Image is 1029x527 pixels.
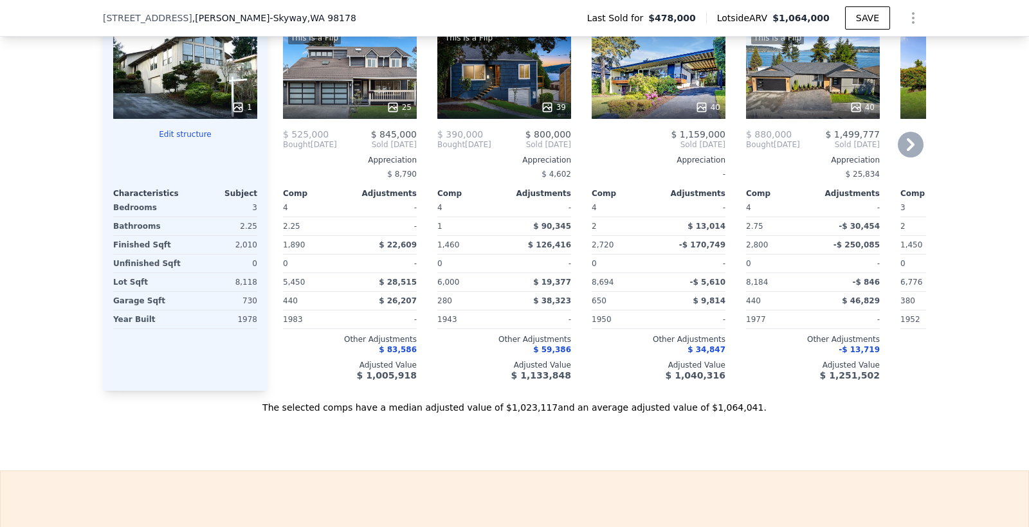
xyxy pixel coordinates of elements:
[592,259,597,268] span: 0
[900,5,926,31] button: Show Options
[113,236,183,254] div: Finished Sqft
[437,259,442,268] span: 0
[592,203,597,212] span: 4
[387,170,417,179] span: $ 8,790
[113,292,183,310] div: Garage Sqft
[846,170,880,179] span: $ 25,834
[437,296,452,305] span: 280
[833,240,880,249] span: -$ 250,085
[717,12,772,24] span: Lotside ARV
[592,165,725,183] div: -
[592,296,606,305] span: 650
[511,370,571,380] span: $ 1,133,848
[900,203,906,212] span: 3
[371,129,417,139] span: $ 845,000
[442,31,495,44] div: This is a Flip
[283,360,417,370] div: Adjusted Value
[800,139,880,150] span: Sold [DATE]
[437,360,571,370] div: Adjusted Value
[679,240,725,249] span: -$ 170,749
[671,129,725,139] span: $ 1,159,000
[437,310,502,328] div: 1943
[437,240,459,249] span: 1,460
[592,278,614,287] span: 8,694
[592,139,725,150] span: Sold [DATE]
[587,12,649,24] span: Last Sold for
[337,139,417,150] span: Sold [DATE]
[379,278,417,287] span: $ 28,515
[504,188,571,199] div: Adjustments
[900,310,965,328] div: 1952
[746,240,768,249] span: 2,800
[772,13,830,23] span: $1,064,000
[659,188,725,199] div: Adjustments
[379,345,417,354] span: $ 83,586
[666,370,725,380] span: $ 1,040,316
[839,345,880,354] span: -$ 13,719
[283,203,288,212] span: 4
[541,101,566,114] div: 39
[592,360,725,370] div: Adjusted Value
[283,139,337,150] div: [DATE]
[746,129,792,139] span: $ 880,000
[113,255,183,272] div: Unfinished Sqft
[820,370,880,380] span: $ 1,251,502
[900,259,906,268] span: 0
[283,259,288,268] span: 0
[693,296,725,305] span: $ 9,814
[842,296,880,305] span: $ 46,829
[592,188,659,199] div: Comp
[852,278,880,287] span: -$ 846
[103,391,926,414] div: The selected comps have a median adjusted value of $1,023,117 and an average adjusted value of $1...
[850,101,875,114] div: 40
[661,310,725,328] div: -
[746,360,880,370] div: Adjusted Value
[690,278,725,287] span: -$ 5,610
[352,199,417,217] div: -
[352,217,417,235] div: -
[815,255,880,272] div: -
[900,217,965,235] div: 2
[900,188,967,199] div: Comp
[188,199,257,217] div: 3
[379,296,417,305] span: $ 26,207
[113,217,183,235] div: Bathrooms
[232,101,252,114] div: 1
[387,101,412,114] div: 25
[379,240,417,249] span: $ 22,609
[283,334,417,344] div: Other Adjustments
[507,199,571,217] div: -
[113,188,185,199] div: Characteristics
[283,310,347,328] div: 1983
[113,310,183,328] div: Year Built
[533,278,571,287] span: $ 19,377
[507,255,571,272] div: -
[746,203,751,212] span: 4
[900,240,922,249] span: 1,450
[491,139,571,150] span: Sold [DATE]
[542,170,571,179] span: $ 4,602
[283,278,305,287] span: 5,450
[437,334,571,344] div: Other Adjustments
[113,199,183,217] div: Bedrooms
[352,310,417,328] div: -
[825,129,880,139] span: $ 1,499,777
[661,255,725,272] div: -
[688,222,725,231] span: $ 13,014
[283,129,329,139] span: $ 525,000
[746,259,751,268] span: 0
[525,129,571,139] span: $ 800,000
[592,217,656,235] div: 2
[113,129,257,139] button: Edit structure
[283,139,311,150] span: Bought
[188,255,257,272] div: 0
[283,296,298,305] span: 440
[350,188,417,199] div: Adjustments
[746,310,810,328] div: 1977
[746,296,761,305] span: 440
[592,155,725,165] div: Appreciation
[437,155,571,165] div: Appreciation
[283,155,417,165] div: Appreciation
[815,199,880,217] div: -
[288,31,341,44] div: This is a Flip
